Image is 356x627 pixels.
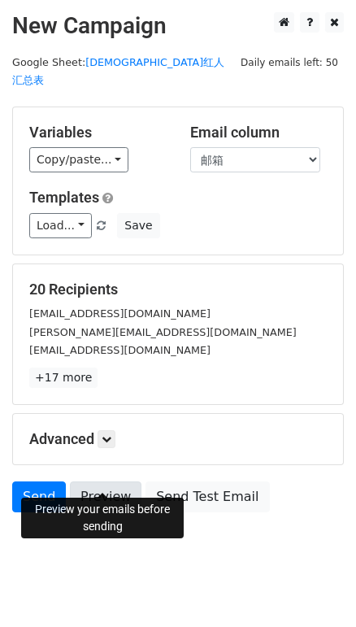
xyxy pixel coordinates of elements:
[275,549,356,627] div: 聊天小组件
[29,368,98,388] a: +17 more
[12,56,224,87] a: [DEMOGRAPHIC_DATA]红人汇总表
[29,344,211,356] small: [EMAIL_ADDRESS][DOMAIN_NAME]
[29,281,327,298] h5: 20 Recipients
[12,56,224,87] small: Google Sheet:
[21,498,184,538] div: Preview your emails before sending
[29,307,211,320] small: [EMAIL_ADDRESS][DOMAIN_NAME]
[29,189,99,206] a: Templates
[145,481,269,512] a: Send Test Email
[117,213,159,238] button: Save
[29,326,297,338] small: [PERSON_NAME][EMAIL_ADDRESS][DOMAIN_NAME]
[12,481,66,512] a: Send
[275,549,356,627] iframe: Chat Widget
[190,124,327,142] h5: Email column
[29,430,327,448] h5: Advanced
[29,147,128,172] a: Copy/paste...
[29,213,92,238] a: Load...
[70,481,141,512] a: Preview
[235,54,344,72] span: Daily emails left: 50
[12,12,344,40] h2: New Campaign
[29,124,166,142] h5: Variables
[235,56,344,68] a: Daily emails left: 50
